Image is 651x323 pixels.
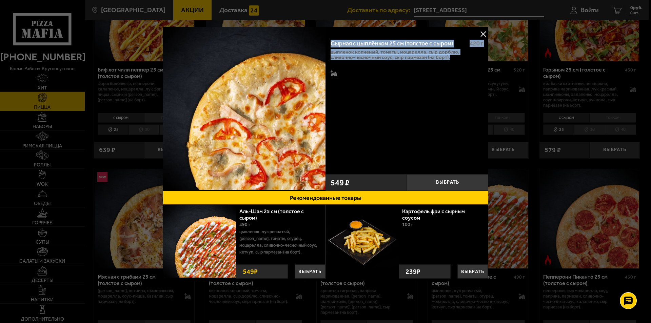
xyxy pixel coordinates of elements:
strong: 549 ₽ [241,265,259,278]
span: 549 ₽ [331,179,350,187]
a: Картофель фри с сырным соусом [402,208,465,221]
strong: 239 ₽ [404,265,422,278]
span: 420 г [470,40,483,47]
button: Выбрать [295,264,325,279]
button: Рекомендованные товары [163,191,488,205]
div: Сырная с цыплёнком 25 см (толстое с сыром) [331,40,464,47]
button: Выбрать [457,264,488,279]
p: цыпленок копченый, томаты, моцарелла, сыр дорблю, сливочно-чесночный соус, сыр пармезан (на борт). [331,49,483,60]
p: цыпленок, лук репчатый, [PERSON_NAME], томаты, огурец, моцарелла, сливочно-чесночный соус, кетчуп... [239,228,320,256]
button: Выбрать [407,174,488,191]
span: 100 г [402,222,413,227]
a: Аль-Шам 25 см (толстое с сыром) [239,208,304,221]
a: Сырная с цыплёнком 25 см (толстое с сыром) [163,27,325,191]
span: 490 г [239,222,251,227]
img: Сырная с цыплёнком 25 см (толстое с сыром) [163,27,325,190]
